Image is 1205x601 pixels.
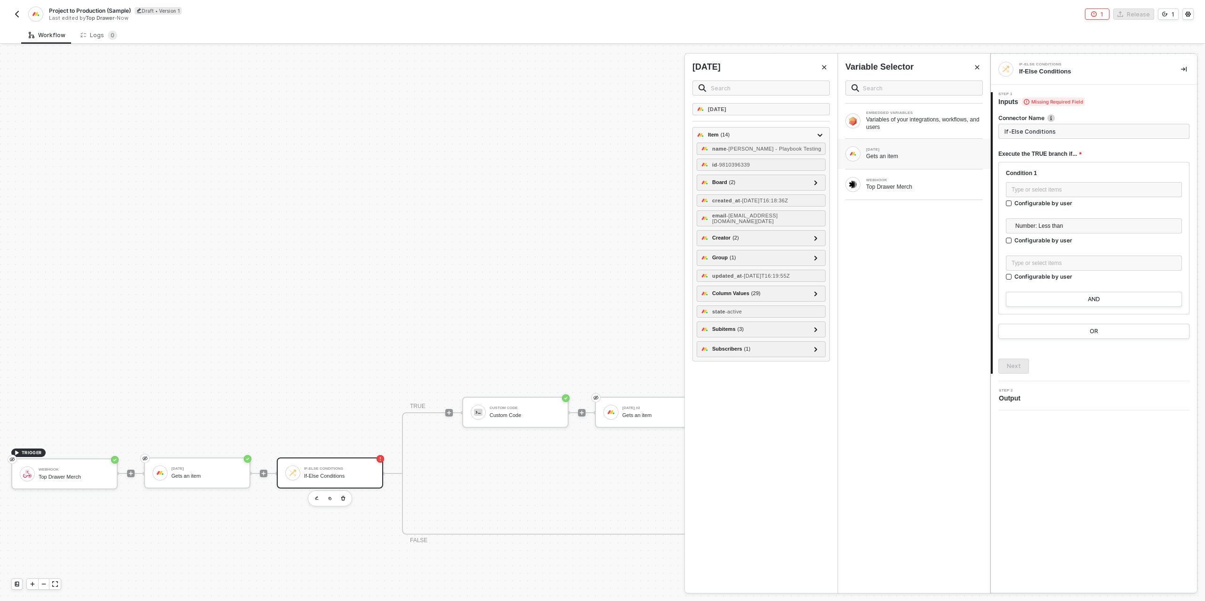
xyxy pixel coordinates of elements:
div: Item [708,131,730,139]
span: Inputs [998,97,1085,106]
img: creator [701,234,708,242]
img: created_at [701,197,708,204]
img: icon-info [1047,114,1055,122]
sup: 0 [108,31,117,40]
div: Configurable by user [1014,236,1072,244]
img: Monday [697,105,704,113]
span: ( 3 ) [738,325,744,333]
span: - [EMAIL_ADDRESS][DOMAIN_NAME][DATE] [712,213,778,224]
img: back [13,10,21,18]
img: integration-icon [32,10,40,18]
div: 1 [1101,10,1103,18]
span: Step 1 [998,92,1085,96]
div: Variables of your integrations, workflows, and users [866,116,983,131]
span: - [PERSON_NAME] - Playbook Testing [727,146,821,152]
span: Number: Less than [1015,219,1176,233]
span: icon-expand [52,581,58,587]
span: Project to Production (Sample) [49,7,131,15]
span: ( 1 ) [744,345,750,353]
button: Close [972,62,983,73]
span: - active [725,309,742,314]
span: Top Drawer [86,15,114,21]
span: - 9810396339 [717,162,750,168]
span: Execute the TRUE branch if... [998,148,1082,160]
button: Next [998,359,1029,374]
img: id [701,161,708,168]
label: Connector Name [998,114,1189,122]
span: ( 29 ) [751,289,761,297]
div: Subitems [712,325,744,333]
span: icon-play [30,581,35,587]
span: icon-collapse-right [1181,66,1187,72]
button: 1 [1158,8,1179,20]
img: search [699,84,706,92]
img: item [697,131,704,139]
div: Board [712,178,735,186]
strong: email [712,213,726,218]
strong: updated_at [712,273,742,279]
img: name [701,145,708,152]
div: Column Values [712,289,760,297]
span: - [DATE]T16:19:55Z [742,273,790,279]
div: Subscribers [712,345,750,353]
strong: state [712,309,725,314]
span: icon-error-page [1091,11,1097,17]
img: Block [849,150,857,158]
div: Step 1Inputs Missing Required FieldConnector Nameicon-infoExecute the TRUE branch if...Condition ... [991,92,1197,374]
div: AND [1088,296,1100,303]
div: Logs [80,31,117,40]
button: 1 [1085,8,1109,20]
img: search [852,84,859,92]
div: Variable Selector [845,61,914,73]
span: icon-versioning [1162,11,1168,17]
input: Enter description [998,124,1189,139]
strong: id [712,162,717,168]
div: WEBHOOK [866,178,983,182]
strong: name [712,146,727,152]
img: subitems [701,326,708,333]
img: email [701,215,708,222]
button: AND [1006,292,1182,307]
span: icon-edit [137,8,142,13]
div: Group [712,254,736,262]
span: Missing Required Field [1022,97,1085,106]
img: column_values [701,290,708,297]
span: ( 1 ) [730,254,736,262]
span: Output [999,393,1024,403]
div: Workflow [29,32,65,39]
div: Last edited by - Now [49,15,602,22]
span: - [DATE]T16:18:36Z [740,198,788,203]
div: Configurable by user [1014,199,1072,207]
div: Creator [712,234,739,242]
div: If-Else Conditions [1019,67,1166,76]
div: [DATE] [866,148,983,152]
div: Condition 1 [1006,169,1182,177]
span: ( 14 ) [721,131,730,139]
div: Configurable by user [1014,272,1072,280]
div: OR [1090,328,1098,335]
input: Search [711,83,824,93]
button: Release [1113,8,1154,20]
button: OR [998,324,1189,339]
input: Search [863,83,977,93]
div: [DATE] [692,61,721,73]
span: icon-settings [1185,11,1191,17]
img: Block [849,181,857,188]
strong: [DATE] [708,106,726,112]
span: Step 2 [999,389,1024,393]
img: Block [849,116,857,125]
img: board [701,179,708,186]
div: EMBEDDED VARIABLES [866,111,983,115]
img: updated_at [701,272,708,280]
img: state [701,308,708,315]
span: icon-minus [41,581,47,587]
button: Close [819,62,830,73]
img: integration-icon [1002,65,1010,73]
div: 1 [1172,10,1174,18]
div: If-Else Conditions [1019,63,1160,66]
button: back [11,8,23,20]
span: ( 2 ) [729,178,735,186]
img: subscribers [701,345,708,353]
div: Top Drawer Merch [866,183,983,191]
div: Draft • Version 1 [135,7,182,15]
